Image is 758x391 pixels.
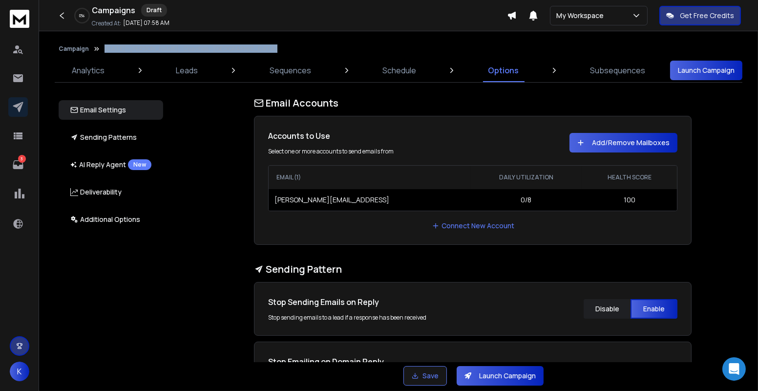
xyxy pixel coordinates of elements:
[10,362,29,381] button: K
[590,65,645,76] p: Subsequences
[377,59,422,82] a: Schedule
[92,20,121,27] p: Created At:
[10,10,29,28] img: logo
[105,45,277,53] p: [DATE] - [PERSON_NAME] - Coaches - [GEOGRAPHIC_DATA]
[264,59,317,82] a: Sequences
[59,45,89,53] button: Campaign
[8,155,28,174] a: 3
[659,6,741,25] button: Get Free Credits
[670,61,742,80] button: Launch Campaign
[123,19,169,27] p: [DATE] 07:58 AM
[18,155,26,163] p: 3
[254,96,692,110] h1: Email Accounts
[80,13,85,19] p: 0 %
[72,65,105,76] p: Analytics
[70,105,126,115] p: Email Settings
[176,65,198,76] p: Leads
[482,59,525,82] a: Options
[556,11,608,21] p: My Workspace
[92,4,135,16] h1: Campaigns
[722,357,746,381] div: Open Intercom Messenger
[488,65,519,76] p: Options
[59,100,163,120] button: Email Settings
[382,65,416,76] p: Schedule
[66,59,110,82] a: Analytics
[270,65,311,76] p: Sequences
[141,4,167,17] div: Draft
[680,11,734,21] p: Get Free Credits
[170,59,204,82] a: Leads
[584,59,651,82] a: Subsequences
